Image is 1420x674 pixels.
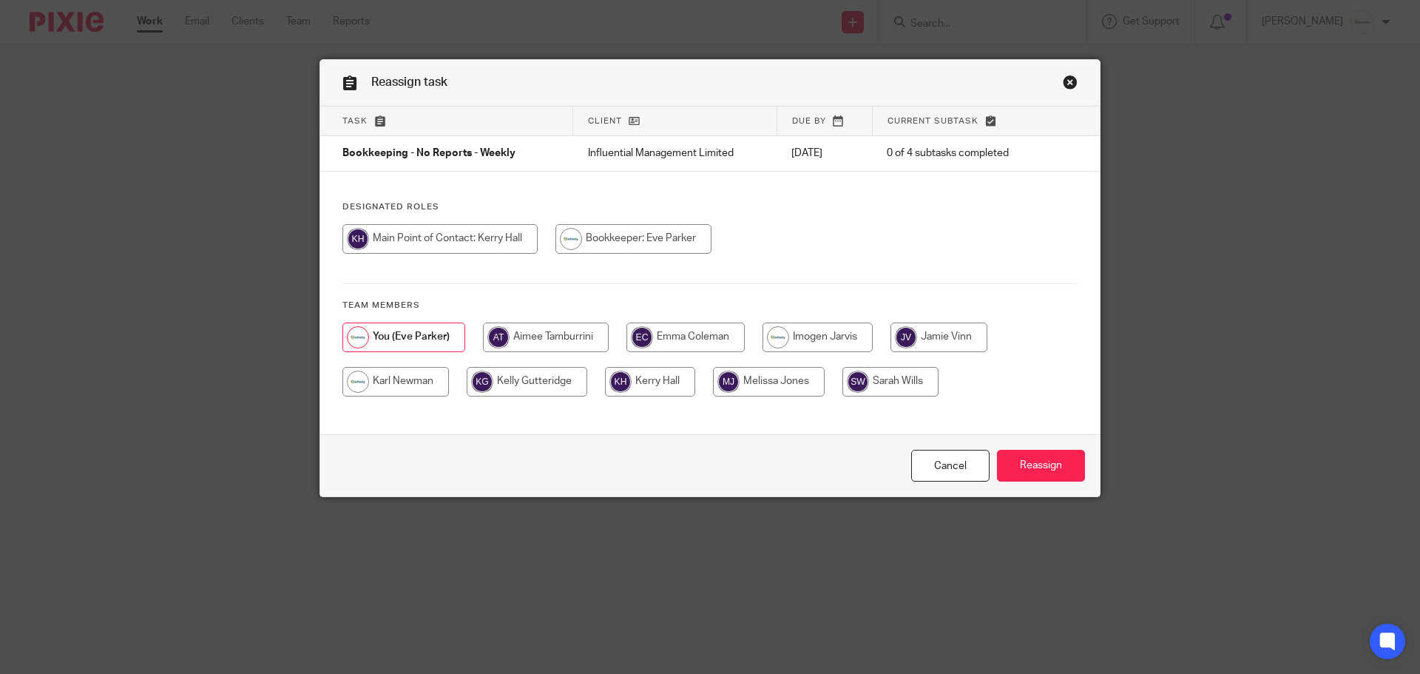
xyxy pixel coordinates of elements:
p: Influential Management Limited [588,146,762,161]
a: Close this dialog window [911,450,990,482]
span: Current subtask [887,117,978,125]
a: Close this dialog window [1063,75,1078,95]
span: Bookkeeping - No Reports - Weekly [342,149,515,159]
input: Reassign [997,450,1085,482]
h4: Designated Roles [342,201,1078,213]
span: Due by [792,117,826,125]
h4: Team members [342,300,1078,311]
span: Reassign task [371,76,447,88]
p: [DATE] [791,146,857,161]
td: 0 of 4 subtasks completed [872,136,1048,172]
span: Task [342,117,368,125]
span: Client [588,117,622,125]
